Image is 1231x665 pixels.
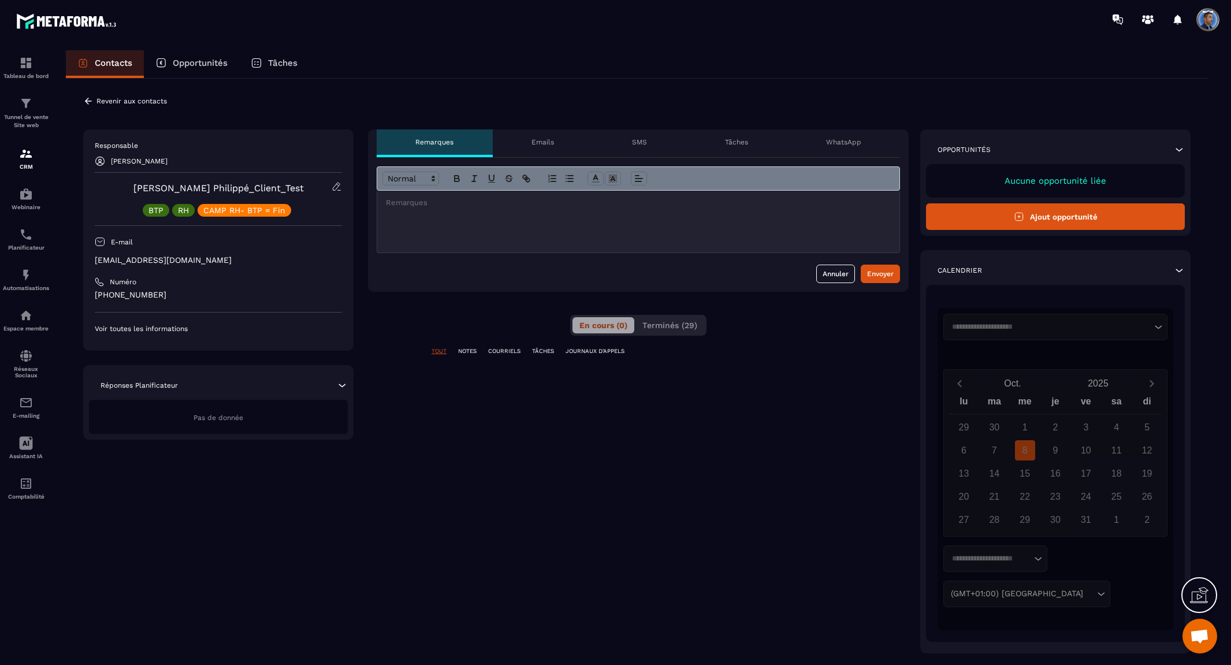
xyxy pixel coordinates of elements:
[95,255,342,266] p: [EMAIL_ADDRESS][DOMAIN_NAME]
[19,396,33,410] img: email
[3,340,49,387] a: social-networksocial-networkRéseaux Sociaux
[3,493,49,500] p: Comptabilité
[203,206,285,214] p: CAMP RH- BTP = Fin
[572,317,634,333] button: En cours (0)
[488,347,520,355] p: COURRIELS
[579,321,627,330] span: En cours (0)
[19,477,33,491] img: accountant
[101,381,178,390] p: Réponses Planificateur
[826,138,861,147] p: WhatsApp
[642,321,697,330] span: Terminés (29)
[3,285,49,291] p: Automatisations
[532,347,554,355] p: TÂCHES
[95,324,342,333] p: Voir toutes les informations
[19,147,33,161] img: formation
[938,145,991,154] p: Opportunités
[3,453,49,459] p: Assistant IA
[111,157,168,165] p: [PERSON_NAME]
[635,317,704,333] button: Terminés (29)
[110,277,136,287] p: Numéro
[3,88,49,138] a: formationformationTunnel de vente Site web
[19,96,33,110] img: formation
[148,206,163,214] p: BTP
[19,349,33,363] img: social-network
[95,58,132,68] p: Contacts
[632,138,647,147] p: SMS
[3,113,49,129] p: Tunnel de vente Site web
[458,347,477,355] p: NOTES
[3,219,49,259] a: schedulerschedulerPlanificateur
[938,176,1173,186] p: Aucune opportunité liée
[95,141,342,150] p: Responsable
[19,187,33,201] img: automations
[3,204,49,210] p: Webinaire
[3,138,49,179] a: formationformationCRM
[3,468,49,508] a: accountantaccountantComptabilité
[531,138,554,147] p: Emails
[3,428,49,468] a: Assistant IA
[415,138,453,147] p: Remarques
[3,47,49,88] a: formationformationTableau de bord
[239,50,309,78] a: Tâches
[19,56,33,70] img: formation
[3,413,49,419] p: E-mailing
[861,265,900,283] button: Envoyer
[3,73,49,79] p: Tableau de bord
[96,97,167,105] p: Revenir aux contacts
[1182,619,1217,653] div: Ouvrir le chat
[3,366,49,378] p: Réseaux Sociaux
[3,387,49,428] a: emailemailE-mailing
[19,228,33,242] img: scheduler
[3,325,49,332] p: Espace membre
[3,244,49,251] p: Planificateur
[19,268,33,282] img: automations
[3,259,49,300] a: automationsautomationsAutomatisations
[3,179,49,219] a: automationsautomationsWebinaire
[144,50,239,78] a: Opportunités
[725,138,748,147] p: Tâches
[816,265,855,283] button: Annuler
[178,206,189,214] p: RH
[19,309,33,322] img: automations
[16,10,120,32] img: logo
[867,268,894,280] div: Envoyer
[926,203,1185,230] button: Ajout opportunité
[268,58,297,68] p: Tâches
[938,266,982,275] p: Calendrier
[3,300,49,340] a: automationsautomationsEspace membre
[194,414,243,422] span: Pas de donnée
[133,183,304,194] a: [PERSON_NAME] Philippé_Client_Test
[95,289,342,300] p: [PHONE_NUMBER]
[173,58,228,68] p: Opportunités
[66,50,144,78] a: Contacts
[566,347,624,355] p: JOURNAUX D'APPELS
[111,237,133,247] p: E-mail
[3,164,49,170] p: CRM
[432,347,447,355] p: TOUT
